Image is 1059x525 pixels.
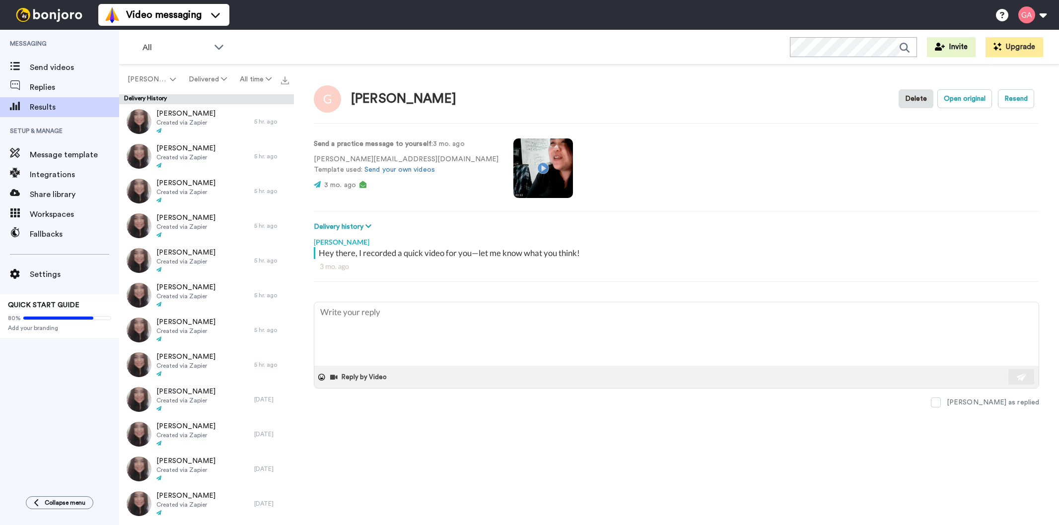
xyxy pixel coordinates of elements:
button: Delivered [182,70,233,88]
div: [DATE] [254,395,289,403]
div: 5 hr. ago [254,222,289,230]
button: Reply by Video [329,370,390,385]
a: Send your own videos [364,166,435,173]
img: 35f0f4a3-3a49-4a0b-93e8-ea6d651c6579-thumb.jpg [127,144,151,169]
span: Fallbacks [30,228,119,240]
a: [PERSON_NAME]Created via Zapier[DATE] [119,486,294,521]
span: Send videos [30,62,119,73]
div: [PERSON_NAME] as replied [947,397,1039,407]
img: 163e7668-1b6d-424b-9028-b17ff660e03e-thumb.jpg [127,179,151,203]
button: Delete [899,89,933,108]
span: Created via Zapier [156,188,215,196]
a: [PERSON_NAME]Created via Zapier5 hr. ago [119,347,294,382]
span: Share library [30,189,119,200]
img: send-white.svg [1016,373,1027,381]
button: Export all results that match these filters now. [278,72,292,87]
button: [PERSON_NAME] [121,70,182,88]
a: [PERSON_NAME]Created via Zapier5 hr. ago [119,104,294,139]
button: All time [233,70,278,88]
img: bj-logo-header-white.svg [12,8,86,22]
img: 0e4076f4-34a2-4355-8194-890091d23b82-thumb.jpg [127,491,151,516]
span: Created via Zapier [156,466,215,474]
div: [DATE] [254,430,289,438]
span: [PERSON_NAME] [156,109,215,119]
span: [PERSON_NAME] [156,387,215,396]
span: Created via Zapier [156,501,215,509]
img: 38b0409a-700d-4923-a172-f939be0b778f-thumb.jpg [127,109,151,134]
img: Image of Gilda [314,85,341,113]
span: [PERSON_NAME] [156,317,215,327]
a: [PERSON_NAME]Created via Zapier5 hr. ago [119,243,294,278]
strong: Send a practice message to yourself [314,140,431,147]
span: Collapse menu [45,499,85,507]
div: 5 hr. ago [254,152,289,160]
span: Created via Zapier [156,362,215,370]
span: QUICK START GUIDE [8,302,79,309]
span: [PERSON_NAME] [156,421,215,431]
span: [PERSON_NAME] [156,248,215,258]
span: Workspaces [30,208,119,220]
span: [PERSON_NAME] [156,282,215,292]
a: [PERSON_NAME]Created via Zapier5 hr. ago [119,139,294,174]
div: Hey there, I recorded a quick video for you—let me know what you think! [319,247,1037,259]
span: Created via Zapier [156,258,215,265]
span: Created via Zapier [156,119,215,127]
div: [PERSON_NAME] [314,232,1039,247]
span: Settings [30,268,119,280]
span: Results [30,101,119,113]
img: 08ac3594-3915-4aed-8abf-2b26b228f475-thumb.jpg [127,457,151,481]
span: Integrations [30,169,119,181]
button: Invite [927,37,976,57]
img: vm-color.svg [104,7,120,23]
span: Add your branding [8,324,111,332]
div: [DATE] [254,500,289,508]
span: [PERSON_NAME] [156,178,215,188]
img: 4aca6fee-71b9-4252-a3df-5895544fca7d-thumb.jpg [127,318,151,342]
span: 80% [8,314,21,322]
a: [PERSON_NAME]Created via Zapier[DATE] [119,417,294,452]
a: [PERSON_NAME]Created via Zapier[DATE] [119,382,294,417]
div: 5 hr. ago [254,361,289,369]
img: 566252f6-97c5-4224-98a6-b41e606ebe1e-thumb.jpg [127,387,151,412]
a: [PERSON_NAME]Created via Zapier5 hr. ago [119,174,294,208]
button: Upgrade [986,37,1043,57]
div: 5 hr. ago [254,187,289,195]
div: 5 hr. ago [254,291,289,299]
div: 5 hr. ago [254,118,289,126]
span: Created via Zapier [156,431,215,439]
div: 5 hr. ago [254,326,289,334]
button: Open original [937,89,992,108]
span: Video messaging [126,8,202,22]
span: [PERSON_NAME] [156,491,215,501]
span: Created via Zapier [156,327,215,335]
img: ba33d201-2700-4f2e-b6c4-131673ae0893-thumb.jpg [127,352,151,377]
span: All [142,42,209,54]
img: 39ef100a-0805-4c79-9765-67702a4f8fd8-thumb.jpg [127,283,151,308]
button: Delivery history [314,221,374,232]
span: [PERSON_NAME] [156,352,215,362]
a: [PERSON_NAME]Created via Zapier5 hr. ago [119,313,294,347]
p: [PERSON_NAME][EMAIL_ADDRESS][DOMAIN_NAME] Template used: [314,154,498,175]
span: [PERSON_NAME] [156,213,215,223]
span: [PERSON_NAME] [156,143,215,153]
div: 3 mo. ago [320,262,1033,271]
a: [PERSON_NAME]Created via Zapier5 hr. ago [119,208,294,243]
span: Replies [30,81,119,93]
button: Resend [998,89,1034,108]
span: [PERSON_NAME] [128,74,168,84]
span: Created via Zapier [156,292,215,300]
span: 3 mo. ago [324,182,356,189]
span: Created via Zapier [156,396,215,404]
img: export.svg [281,76,289,84]
div: 5 hr. ago [254,257,289,264]
span: [PERSON_NAME] [156,456,215,466]
div: Delivery History [119,94,294,104]
img: f43b7e08-f392-4882-bde7-fc8317ef0e93-thumb.jpg [127,248,151,273]
button: Collapse menu [26,496,93,509]
p: : 3 mo. ago [314,139,498,149]
div: [DATE] [254,465,289,473]
img: 6a2693db-475e-434d-88e2-a4ddc435ba59-thumb.jpg [127,213,151,238]
span: Message template [30,149,119,161]
span: Created via Zapier [156,153,215,161]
